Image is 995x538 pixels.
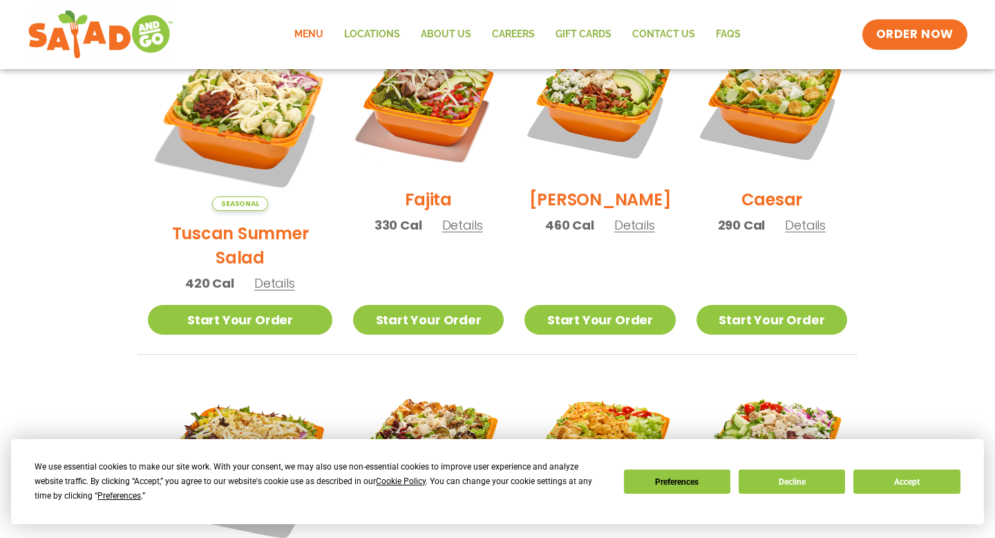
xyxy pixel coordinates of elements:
nav: Menu [284,19,751,50]
img: Product photo for Greek Salad [696,375,847,526]
button: Preferences [624,470,730,494]
span: Preferences [97,491,141,501]
div: Cookie Consent Prompt [11,439,984,524]
button: Decline [739,470,845,494]
a: ORDER NOW [862,19,967,50]
span: 420 Cal [185,274,234,293]
a: GIFT CARDS [545,19,622,50]
a: Contact Us [622,19,705,50]
span: Seasonal [212,196,268,211]
span: Cookie Policy [376,476,426,486]
div: We use essential cookies to make our site work. With your consent, we may also use non-essential ... [35,460,607,503]
a: Start Your Order [696,305,847,335]
h2: [PERSON_NAME] [529,187,672,212]
span: ORDER NOW [876,26,954,43]
span: Details [254,275,295,292]
img: Product photo for Fajita Salad [353,26,504,177]
img: Product photo for Cobb Salad [524,26,675,177]
span: 290 Cal [718,216,766,234]
img: new-SAG-logo-768×292 [28,7,173,62]
span: Details [614,216,655,234]
button: Accept [853,470,960,494]
img: Product photo for Tuscan Summer Salad [148,26,332,211]
span: 330 Cal [375,216,422,234]
img: Product photo for Roasted Autumn Salad [353,375,504,526]
a: Start Your Order [524,305,675,335]
a: Careers [482,19,545,50]
a: About Us [410,19,482,50]
a: Start Your Order [148,305,332,335]
span: 460 Cal [545,216,594,234]
h2: Fajita [405,187,452,212]
span: Details [785,216,826,234]
img: Product photo for Buffalo Chicken Salad [524,375,675,526]
span: Details [442,216,483,234]
a: Start Your Order [353,305,504,335]
a: Menu [284,19,334,50]
a: Locations [334,19,410,50]
h2: Tuscan Summer Salad [148,221,332,270]
h2: Caesar [741,187,803,212]
a: FAQs [705,19,751,50]
img: Product photo for Caesar Salad [696,26,847,177]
